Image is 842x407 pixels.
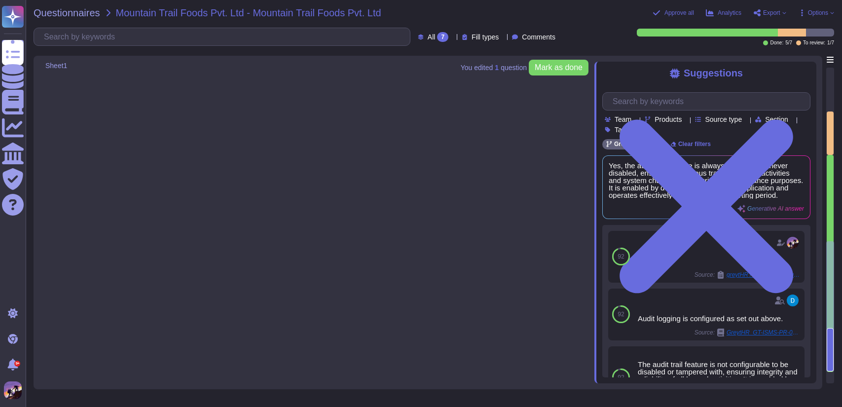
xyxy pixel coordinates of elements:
span: 92 [618,374,624,380]
button: user [2,379,29,401]
div: The audit trail feature is not configurable to be disabled or tampered with, ensuring integrity a... [638,361,801,390]
span: Mark as done [535,64,583,72]
button: Approve all [653,9,694,17]
b: 1 [495,64,499,71]
span: You edited question [461,64,527,71]
span: 92 [618,254,624,259]
input: Search by keywords [608,93,810,110]
span: 5 / 7 [785,40,792,45]
span: Mountain Trail Foods Pvt. Ltd - Mountain Trail Foods Pvt. Ltd [116,8,381,18]
span: All [428,34,436,40]
span: 92 [618,311,624,317]
span: Questionnaires [34,8,100,18]
div: 7 [437,32,448,42]
div: 9+ [14,361,20,367]
img: user [4,381,22,399]
span: Done: [770,40,783,45]
input: Search by keywords [39,28,410,45]
span: Analytics [718,10,741,16]
span: To review: [803,40,825,45]
span: Options [808,10,828,16]
button: Analytics [706,9,741,17]
span: Fill types [472,34,499,40]
span: 1 / 7 [827,40,834,45]
button: Mark as done [529,60,588,75]
span: Approve all [664,10,694,16]
img: user [787,237,799,249]
span: Comments [522,34,555,40]
span: Sheet1 [45,62,67,69]
span: Export [763,10,780,16]
img: user [787,295,799,306]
